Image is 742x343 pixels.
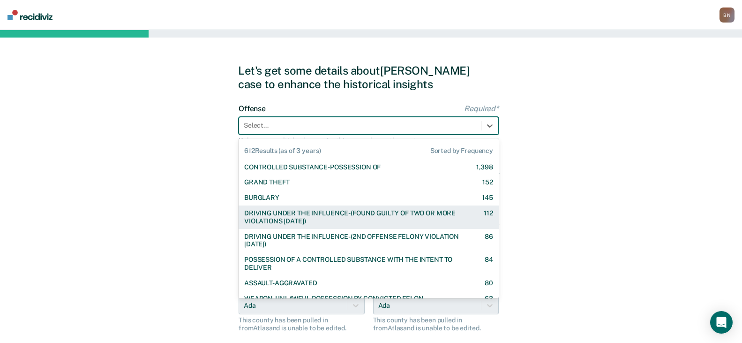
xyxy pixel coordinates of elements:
[244,163,381,171] div: CONTROLLED SUBSTANCE-POSSESSION OF
[485,295,493,303] div: 63
[710,311,733,334] div: Open Intercom Messenger
[482,194,493,202] div: 145
[485,233,493,249] div: 86
[239,316,365,332] div: This county has been pulled in from Atlas and is unable to be edited.
[485,256,493,272] div: 84
[373,316,499,332] div: This county has been pulled in from Atlas and is unable to be edited.
[244,147,321,155] span: 612 Results (as of 3 years)
[244,209,467,225] div: DRIVING UNDER THE INFLUENCE-(FOUND GUILTY OF TWO OR MORE VIOLATIONS [DATE])
[244,233,468,249] div: DRIVING UNDER THE INFLUENCE-(2ND OFFENSE FELONY VIOLATION [DATE])
[476,163,493,171] div: 1,398
[244,295,424,303] div: WEAPON-UNLAWFUL POSSESSION BY CONVICTED FELON
[244,194,279,202] div: BURGLARY
[244,178,289,186] div: GRAND THEFT
[484,209,493,225] div: 112
[720,8,735,23] button: BN
[485,279,493,287] div: 80
[239,104,499,113] label: Offense
[244,256,468,272] div: POSSESSION OF A CONTROLLED SUBSTANCE WITH THE INTENT TO DELIVER
[464,104,499,113] span: Required*
[482,178,493,186] div: 152
[239,137,499,145] div: If there are multiple charges for this case, choose the most severe
[720,8,735,23] div: B N
[244,279,317,287] div: ASSAULT-AGGRAVATED
[7,10,52,20] img: Recidiviz
[238,64,504,91] div: Let's get some details about [PERSON_NAME] case to enhance the historical insights
[430,147,493,155] span: Sorted by Frequency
